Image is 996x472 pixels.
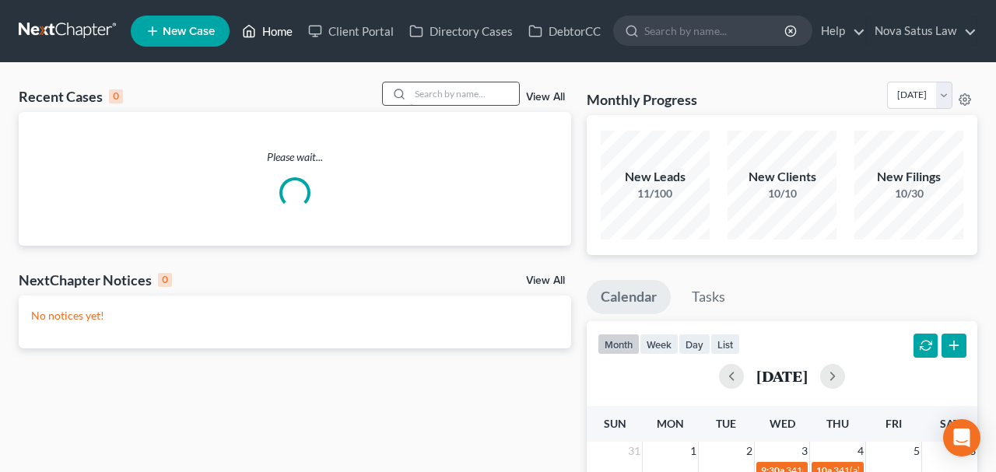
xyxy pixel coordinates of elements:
div: 10/10 [728,186,836,201]
div: 0 [158,273,172,287]
input: Search by name... [644,16,787,45]
input: Search by name... [410,82,519,105]
span: 1 [689,442,698,460]
span: Fri [886,417,902,430]
a: Client Portal [300,17,402,45]
a: Tasks [678,280,739,314]
span: Sun [604,417,626,430]
p: No notices yet! [31,308,559,323]
a: View All [526,92,565,103]
div: NextChapter Notices [19,271,172,289]
div: 0 [109,89,123,103]
span: Thu [826,417,849,430]
span: 5 [912,442,921,460]
div: Recent Cases [19,87,123,106]
div: New Clients [728,168,836,186]
a: Nova Satus Law [867,17,977,45]
button: list [710,334,740,355]
div: 11/100 [601,186,710,201]
a: DebtorCC [521,17,608,45]
button: week [640,334,679,355]
a: Directory Cases [402,17,521,45]
div: New Leads [601,168,710,186]
a: Calendar [587,280,671,314]
span: Mon [657,417,684,430]
span: New Case [163,26,215,37]
span: 31 [626,442,642,460]
span: Wed [770,417,795,430]
span: Sat [940,417,959,430]
a: Home [234,17,300,45]
button: month [598,334,640,355]
div: 10/30 [854,186,963,201]
span: Tue [716,417,736,430]
h2: [DATE] [756,368,808,384]
div: New Filings [854,168,963,186]
span: 4 [856,442,865,460]
a: View All [526,275,565,286]
span: 3 [800,442,809,460]
h3: Monthly Progress [587,90,697,109]
p: Please wait... [19,149,571,165]
span: 2 [745,442,754,460]
a: Help [813,17,865,45]
div: Open Intercom Messenger [943,419,980,456]
button: day [679,334,710,355]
